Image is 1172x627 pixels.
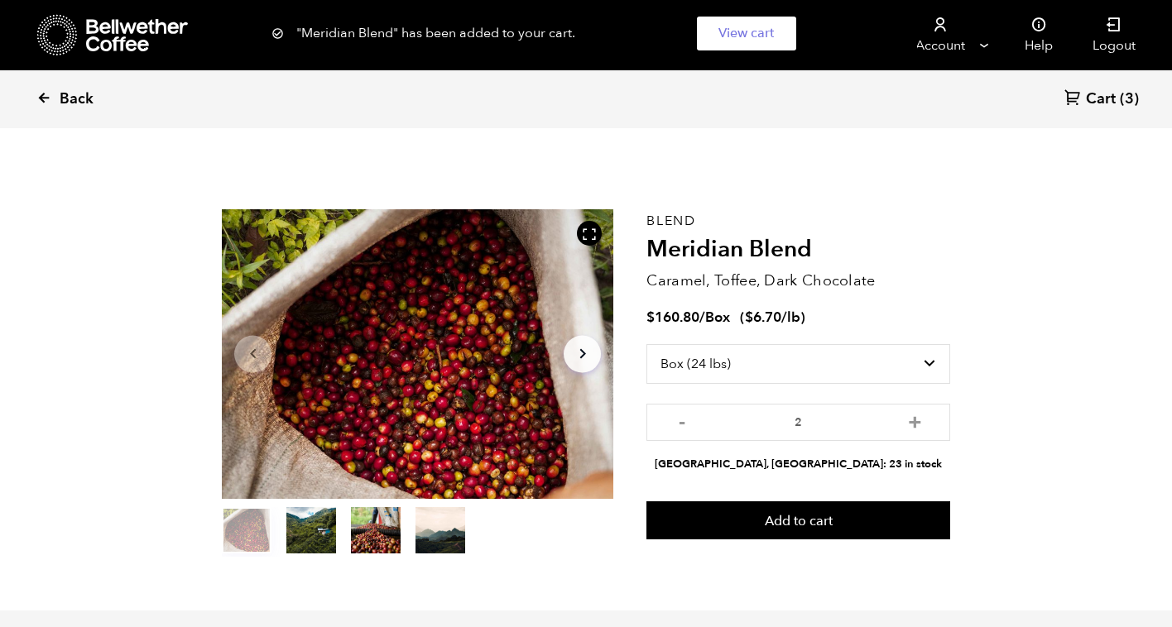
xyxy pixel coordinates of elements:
[705,308,730,327] span: Box
[671,412,692,428] button: -
[646,308,699,327] bdi: 160.80
[60,89,94,109] span: Back
[646,236,950,264] h2: Meridian Blend
[1086,89,1116,109] span: Cart
[1120,89,1139,109] span: (3)
[905,412,925,428] button: +
[745,308,781,327] bdi: 6.70
[646,270,950,292] p: Caramel, Toffee, Dark Chocolate
[1064,89,1139,111] a: Cart (3)
[646,457,950,472] li: [GEOGRAPHIC_DATA], [GEOGRAPHIC_DATA]: 23 in stock
[781,308,800,327] span: /lb
[740,308,805,327] span: ( )
[745,308,753,327] span: $
[646,308,655,327] span: $
[697,17,796,50] a: View cart
[699,308,705,327] span: /
[646,501,950,539] button: Add to cart
[271,17,901,50] div: "Meridian Blend" has been added to your cart.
